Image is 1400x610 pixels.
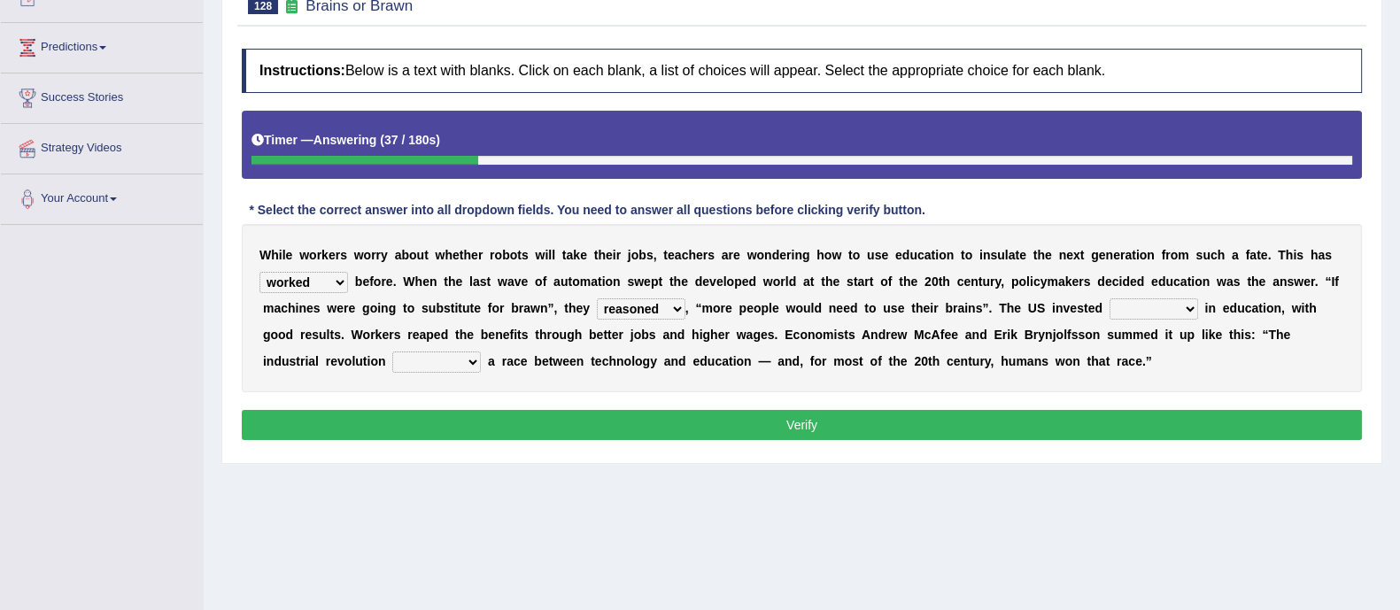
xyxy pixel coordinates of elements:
[1195,274,1203,289] b: o
[1180,274,1187,289] b: a
[1045,248,1052,262] b: e
[317,248,321,262] b: r
[369,274,374,289] b: f
[299,248,309,262] b: w
[1187,274,1192,289] b: t
[695,274,703,289] b: d
[384,133,436,147] b: 37 / 180s
[1040,274,1048,289] b: y
[1001,274,1004,289] b: ,
[403,301,407,315] b: t
[903,274,911,289] b: h
[1217,274,1226,289] b: w
[452,248,460,262] b: e
[377,301,381,315] b: i
[864,274,869,289] b: r
[242,49,1362,93] h4: Below is a text with blanks. Click on each blank, a list of choices will appear. Select the appro...
[306,301,313,315] b: e
[857,274,864,289] b: a
[1019,248,1026,262] b: e
[1246,248,1250,262] b: f
[1,174,203,219] a: Your Account
[1226,274,1234,289] b: a
[994,274,1001,289] b: y
[1195,248,1203,262] b: s
[535,248,545,262] b: w
[313,133,377,147] b: Answering
[786,248,791,262] b: r
[417,248,425,262] b: u
[1294,274,1303,289] b: w
[716,274,723,289] b: e
[1015,248,1019,262] b: t
[616,248,621,262] b: r
[1105,248,1113,262] b: n
[251,134,440,147] h5: Timer —
[381,301,389,315] b: n
[917,248,924,262] b: c
[888,274,893,289] b: f
[580,274,591,289] b: m
[982,274,990,289] b: u
[1272,274,1280,289] b: a
[644,274,651,289] b: e
[309,248,317,262] b: o
[831,248,841,262] b: w
[286,248,293,262] b: e
[785,274,789,289] b: l
[932,274,939,289] b: 0
[1018,274,1026,289] b: o
[965,248,973,262] b: o
[444,274,448,289] b: t
[847,274,854,289] b: s
[654,248,657,262] b: ,
[478,248,483,262] b: r
[1137,274,1145,289] b: d
[1191,274,1195,289] b: i
[709,274,716,289] b: v
[242,410,1362,440] button: Verify
[942,274,950,289] b: h
[386,274,393,289] b: e
[802,248,810,262] b: g
[1066,248,1073,262] b: e
[279,248,282,262] b: i
[723,274,727,289] b: l
[1037,248,1045,262] b: h
[415,274,423,289] b: h
[983,248,991,262] b: n
[344,301,348,315] b: r
[1147,248,1155,262] b: n
[1171,248,1179,262] b: o
[963,274,971,289] b: e
[791,248,794,262] b: i
[638,248,646,262] b: b
[990,274,994,289] b: r
[580,248,587,262] b: e
[628,248,631,262] b: j
[853,248,861,262] b: o
[340,248,347,262] b: s
[1325,248,1332,262] b: s
[1178,248,1188,262] b: m
[613,274,621,289] b: n
[990,248,997,262] b: s
[810,274,815,289] b: t
[1130,274,1137,289] b: e
[514,274,522,289] b: v
[1073,248,1080,262] b: x
[1249,248,1257,262] b: a
[997,248,1005,262] b: u
[429,274,437,289] b: n
[899,274,903,289] b: t
[748,274,756,289] b: d
[469,274,473,289] b: l
[910,274,917,289] b: e
[1286,248,1294,262] b: h
[881,248,888,262] b: e
[961,248,965,262] b: t
[880,274,888,289] b: o
[381,248,388,262] b: y
[1030,274,1033,289] b: i
[473,274,480,289] b: a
